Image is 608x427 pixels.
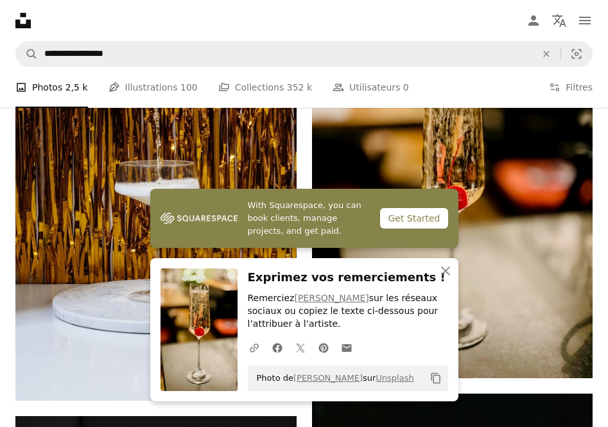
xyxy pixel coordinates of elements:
[180,80,198,94] span: 100
[16,42,38,66] button: Rechercher sur Unsplash
[572,8,598,33] button: Menu
[248,268,448,287] h3: Exprimez vos remerciements !
[161,209,238,228] img: file-1747939142011-51e5cc87e3c9
[425,367,447,389] button: Copier dans le presse-papier
[546,8,572,33] button: Langue
[549,67,593,108] button: Filtres
[380,208,447,229] div: Get Started
[312,335,335,360] a: Partagez-lePinterest
[293,373,363,383] a: [PERSON_NAME]
[312,185,593,196] a: un verre rempli de liquide posé sur une table
[266,335,289,360] a: Partagez-leFacebook
[294,293,369,303] a: [PERSON_NAME]
[248,292,448,331] p: Remerciez sur les réseaux sociaux ou copiez le texte ci-dessous pour l’attribuer à l’artiste.
[15,41,593,67] form: Rechercher des visuels sur tout le site
[15,13,31,28] a: Accueil — Unsplash
[109,67,198,108] a: Illustrations 100
[335,335,358,360] a: Partager par mail
[333,67,409,108] a: Utilisateurs 0
[561,42,592,66] button: Recherche de visuels
[289,335,312,360] a: Partagez-leTwitter
[521,8,546,33] a: Connexion / S’inscrire
[218,67,312,108] a: Collections 352 k
[403,80,409,94] span: 0
[15,184,297,196] a: un verre de liquide sur une table
[250,368,414,388] span: Photo de sur
[287,80,312,94] span: 352 k
[248,199,370,238] span: With Squarespace, you can book clients, manage projects, and get paid.
[150,189,458,248] a: With Squarespace, you can book clients, manage projects, and get paid.Get Started
[376,373,413,383] a: Unsplash
[532,42,560,66] button: Effacer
